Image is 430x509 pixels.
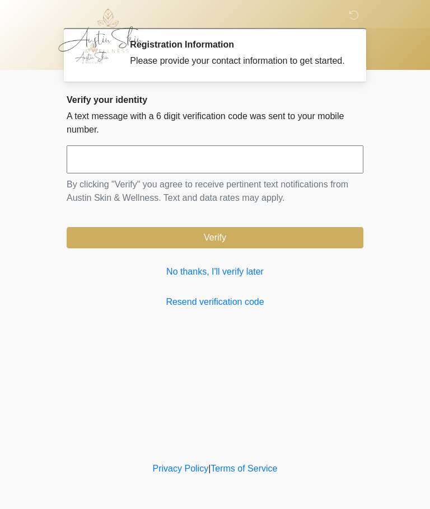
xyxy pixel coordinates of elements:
a: Resend verification code [67,295,363,309]
img: Austin Skin & Wellness Logo [55,8,155,53]
button: Verify [67,227,363,248]
a: Terms of Service [211,464,277,473]
p: A text message with a 6 digit verification code was sent to your mobile number. [67,110,363,136]
p: By clicking "Verify" you agree to receive pertinent text notifications from Austin Skin & Wellnes... [67,178,363,205]
h2: Verify your identity [67,95,363,105]
a: | [208,464,211,473]
a: No thanks, I'll verify later [67,265,363,279]
a: Privacy Policy [153,464,209,473]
